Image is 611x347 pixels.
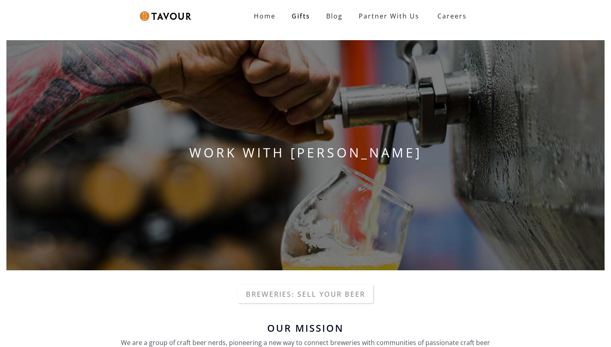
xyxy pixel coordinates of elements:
strong: Careers [437,8,467,24]
h1: WORK WITH [PERSON_NAME] [6,143,605,162]
h6: Our Mission [117,323,495,333]
a: Gifts [284,8,318,24]
a: Home [246,8,284,24]
a: Blog [318,8,351,24]
a: Careers [427,5,473,27]
strong: Home [254,12,276,20]
a: Breweries: Sell your beer [238,285,373,303]
a: Partner With Us [351,8,427,24]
